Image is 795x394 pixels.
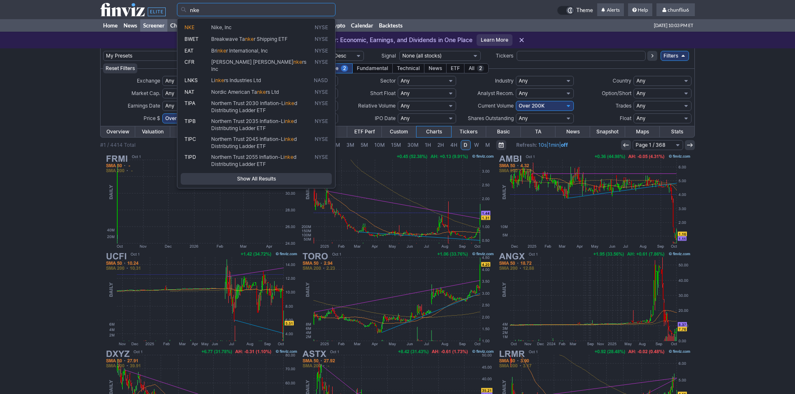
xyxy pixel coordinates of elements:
[103,63,137,73] button: Reset Filters
[300,250,495,348] img: TORO - Toro Corp - Stock Price Chart
[211,59,306,72] span: rs Inc
[315,89,328,96] span: NYSE
[496,53,513,59] span: Tickers
[370,90,396,96] span: Short Float
[341,65,348,72] span: 2
[471,140,482,150] a: W
[616,103,631,109] span: Trades
[226,48,268,54] span: r International, Inc
[184,175,328,183] span: Show All Results
[128,103,160,109] span: Earnings Date
[177,18,336,188] div: Search
[315,24,328,31] span: NYSE
[346,142,354,148] span: 3M
[211,77,215,83] span: Li
[211,100,285,106] span: Northern Trust 2030 Inflation-Li
[100,19,121,32] a: Home
[464,63,489,73] div: All
[184,118,196,124] span: TIPB
[576,6,593,15] span: Theme
[486,126,521,137] a: Basic
[404,140,421,150] a: 30M
[184,24,194,30] span: NKE
[602,90,631,96] span: Option/Short
[654,19,693,32] span: [DATE] 10:03 PM ET
[597,3,624,17] a: Alerts
[495,78,514,84] span: Industry
[482,140,493,150] a: M
[184,48,194,54] span: EAT
[177,3,336,16] input: Search
[300,153,495,250] img: PALI - Palisade Bio Inc - Stock Price Chart
[101,126,135,137] a: Overview
[184,36,199,42] span: BWET
[374,142,385,148] span: 10M
[315,136,328,150] span: NYSE
[184,154,196,160] span: TIPD
[211,24,232,30] span: Nike, Inc
[590,126,625,137] a: Snapshot
[548,142,559,148] a: 1min
[184,89,194,95] span: NAT
[496,140,506,150] button: Range
[352,63,393,73] div: Fundamental
[555,126,590,137] a: News
[285,118,294,124] span: nke
[416,126,451,137] a: Charts
[358,140,371,150] a: 5M
[375,115,396,121] span: IPO Date
[211,136,297,149] span: d Distributing Ladder ETF
[215,77,224,83] span: nke
[211,136,285,142] span: Northern Trust 2045 Inflation-Li
[380,78,396,84] span: Sector
[474,142,479,148] span: W
[477,90,514,96] span: Analyst Recom.
[625,126,660,137] a: Maps
[326,19,348,32] a: Crypto
[268,36,472,44] p: Expanded Calendar: Economic, Earnings, and Dividends in One Place
[103,153,299,250] img: FRMI - Fermi Inc - Stock Price Chart
[137,78,160,84] span: Exchange
[557,6,593,15] a: Theme
[315,118,328,132] span: NYSE
[392,63,424,73] div: Technical
[257,89,266,95] span: nke
[468,115,514,121] span: Shares Outstanding
[170,126,205,137] a: Financial
[388,140,404,150] a: 15M
[181,173,332,185] a: Show All Results
[330,140,343,150] a: 2M
[333,142,340,148] span: 2M
[434,140,447,150] a: 2H
[211,36,245,42] span: Breakwave Ta
[446,63,464,73] div: ETF
[422,140,434,150] a: 1H
[381,53,396,59] span: Signal
[184,136,196,142] span: TIPC
[620,115,631,121] span: Float
[407,142,419,148] span: 30M
[184,59,194,65] span: CFR
[447,140,460,150] a: 4H
[656,3,695,17] a: chunfliu6
[211,100,297,113] span: d Distributing Ladder ETF
[211,118,297,131] span: d Distributing Ladder ETF
[497,153,692,250] img: AMBI - Ambipar Emergency Response - Stock Price Chart
[348,19,376,32] a: Calendar
[211,48,217,54] span: Bri
[245,36,254,42] span: nke
[131,90,160,96] span: Market Cap.
[285,100,294,106] span: nke
[437,142,444,148] span: 2H
[361,142,368,148] span: 5M
[184,77,198,83] span: LNKS
[425,142,431,148] span: 1H
[343,140,357,150] a: 3M
[376,19,406,32] a: Backtests
[211,154,296,167] span: d Distributing Ladder ETF
[167,19,189,32] a: Charts
[661,51,689,61] a: Filters
[144,115,160,121] span: Price $
[424,63,447,73] div: News
[211,59,293,65] span: [PERSON_NAME] [PERSON_NAME]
